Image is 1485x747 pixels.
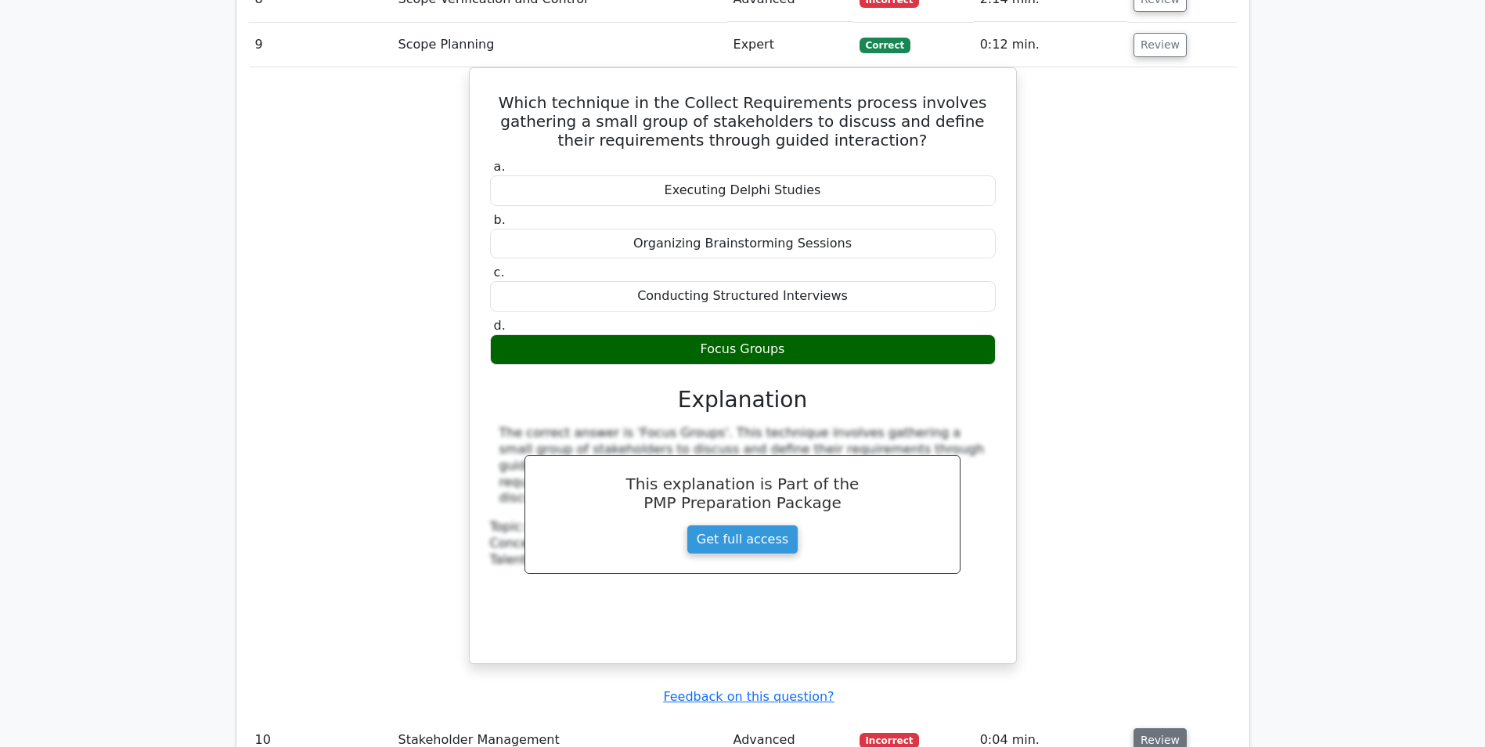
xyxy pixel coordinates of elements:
div: Focus Groups [490,334,996,365]
td: 0:12 min. [974,23,1127,67]
div: Talent Triangle: [490,519,996,568]
td: Expert [727,23,853,67]
div: The correct answer is 'Focus Groups'. This technique involves gathering a small group of stakehol... [499,425,986,507]
div: Concept: [490,536,996,552]
button: Review [1134,33,1187,57]
a: Feedback on this question? [663,689,834,704]
span: c. [494,265,505,280]
div: Executing Delphi Studies [490,175,996,206]
div: Topic: [490,519,996,536]
span: b. [494,212,506,227]
td: 9 [249,23,392,67]
a: Get full access [687,525,798,554]
span: Correct [860,38,910,53]
div: Organizing Brainstorming Sessions [490,229,996,259]
div: Conducting Structured Interviews [490,281,996,312]
td: Scope Planning [392,23,727,67]
span: d. [494,318,506,333]
span: a. [494,159,506,174]
h3: Explanation [499,387,986,413]
h5: Which technique in the Collect Requirements process involves gathering a small group of stakehold... [488,93,997,150]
